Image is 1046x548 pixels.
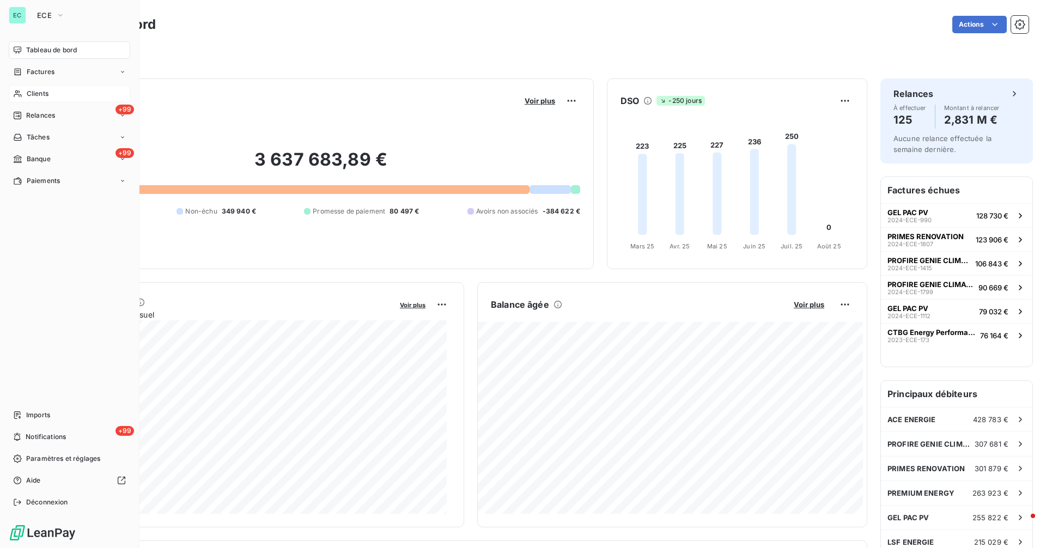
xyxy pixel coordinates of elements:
span: Aide [26,476,41,485]
a: Factures [9,63,130,81]
div: EC [9,7,26,24]
span: GEL PAC PV [887,513,929,522]
button: PROFIRE GENIE CLIMATIQUE2024-ECE-179990 669 € [881,275,1032,299]
span: 80 497 € [390,206,419,216]
tspan: Juin 25 [743,242,765,250]
img: Logo LeanPay [9,524,76,541]
span: 215 029 € [974,538,1008,546]
button: PRIMES RENOVATION2024-ECE-1807123 906 € [881,227,1032,251]
span: Tâches [27,132,50,142]
button: Voir plus [790,300,828,309]
tspan: Juil. 25 [781,242,802,250]
span: Voir plus [400,301,425,309]
span: LSF ENERGIE [887,538,934,546]
span: 2024-ECE-1807 [887,241,933,247]
span: 123 906 € [976,235,1008,244]
h6: Principaux débiteurs [881,381,1032,407]
span: 255 822 € [972,513,1008,522]
span: 106 843 € [975,259,1008,268]
a: Clients [9,85,130,102]
span: À effectuer [893,105,926,111]
h6: Factures échues [881,177,1032,203]
span: 307 681 € [975,440,1008,448]
span: Banque [27,154,51,164]
span: GEL PAC PV [887,208,928,217]
span: ECE [37,11,52,20]
span: 301 879 € [975,464,1008,473]
h6: Balance âgée [491,298,549,311]
span: 2024-ECE-1799 [887,289,933,295]
a: +99Banque [9,150,130,168]
span: Factures [27,67,54,77]
span: +99 [115,105,134,114]
span: +99 [115,426,134,436]
span: Tableau de bord [26,45,77,55]
tspan: Avr. 25 [670,242,690,250]
span: 128 730 € [976,211,1008,220]
button: GEL PAC PV2024-ECE-111279 032 € [881,299,1032,323]
span: Promesse de paiement [313,206,385,216]
a: Imports [9,406,130,424]
span: GEL PAC PV [887,304,928,313]
a: +99Relances [9,107,130,124]
span: CTBG Energy Performance [887,328,976,337]
span: 2024-ECE-1112 [887,313,931,319]
span: PRIMES RENOVATION [887,232,964,241]
span: PRIMES RENOVATION [887,464,965,473]
h6: DSO [621,94,639,107]
span: Déconnexion [26,497,68,507]
span: Paiements [27,176,60,186]
a: Paiements [9,172,130,190]
a: Tâches [9,129,130,146]
span: ACE ENERGIE [887,415,936,424]
span: 428 783 € [973,415,1008,424]
h4: 2,831 M € [944,111,1000,129]
tspan: Mai 25 [707,242,727,250]
a: Tableau de bord [9,41,130,59]
span: Relances [26,111,55,120]
span: -384 622 € [543,206,581,216]
span: -250 jours [656,96,705,106]
span: 2024-ECE-990 [887,217,932,223]
span: Notifications [26,432,66,442]
span: 263 923 € [972,489,1008,497]
span: Paramètres et réglages [26,454,100,464]
span: 2023-ECE-173 [887,337,929,343]
span: PROFIRE GENIE CLIMATIQUE [887,256,971,265]
h2: 3 637 683,89 € [62,149,580,181]
span: Voir plus [794,300,824,309]
span: 2024-ECE-1415 [887,265,932,271]
tspan: Août 25 [817,242,841,250]
a: Aide [9,472,130,489]
span: PROFIRE GENIE CLIMATIQUE [887,280,974,289]
span: Aucune relance effectuée la semaine dernière. [893,134,992,154]
span: Clients [27,89,48,99]
span: 79 032 € [979,307,1008,316]
button: GEL PAC PV2024-ECE-990128 730 € [881,203,1032,227]
button: CTBG Energy Performance2023-ECE-17376 164 € [881,323,1032,347]
button: PROFIRE GENIE CLIMATIQUE2024-ECE-1415106 843 € [881,251,1032,275]
h4: 125 [893,111,926,129]
span: PROFIRE GENIE CLIMATIQUE [887,440,975,448]
button: Voir plus [397,300,429,309]
span: 90 669 € [978,283,1008,292]
span: +99 [115,148,134,158]
span: Chiffre d'affaires mensuel [62,309,392,320]
a: Paramètres et réglages [9,450,130,467]
tspan: Mars 25 [630,242,654,250]
span: 349 940 € [222,206,256,216]
span: 76 164 € [980,331,1008,340]
button: Voir plus [521,96,558,106]
span: Montant à relancer [944,105,1000,111]
button: Actions [952,16,1007,33]
span: Voir plus [525,96,555,105]
span: PREMIUM ENERGY [887,489,954,497]
span: Avoirs non associés [476,206,538,216]
h6: Relances [893,87,933,100]
span: Imports [26,410,50,420]
span: Non-échu [185,206,217,216]
iframe: Intercom live chat [1009,511,1035,537]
